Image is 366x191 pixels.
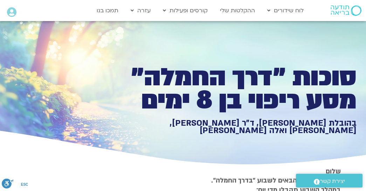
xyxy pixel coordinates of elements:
[264,4,307,17] a: לוח שידורים
[331,5,361,16] img: תודעה בריאה
[326,167,341,176] strong: שלום
[320,177,345,186] span: יצירת קשר
[114,66,357,112] h1: סוכות ״דרך החמלה״ מסע ריפוי בן 8 ימים
[114,119,357,134] h1: בהובלת [PERSON_NAME], ד״ר [PERSON_NAME], [PERSON_NAME] ואלה [PERSON_NAME]
[127,4,154,17] a: עזרה
[296,174,362,187] a: יצירת קשר
[216,4,258,17] a: ההקלטות שלי
[159,4,211,17] a: קורסים ופעילות
[93,4,122,17] a: תמכו בנו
